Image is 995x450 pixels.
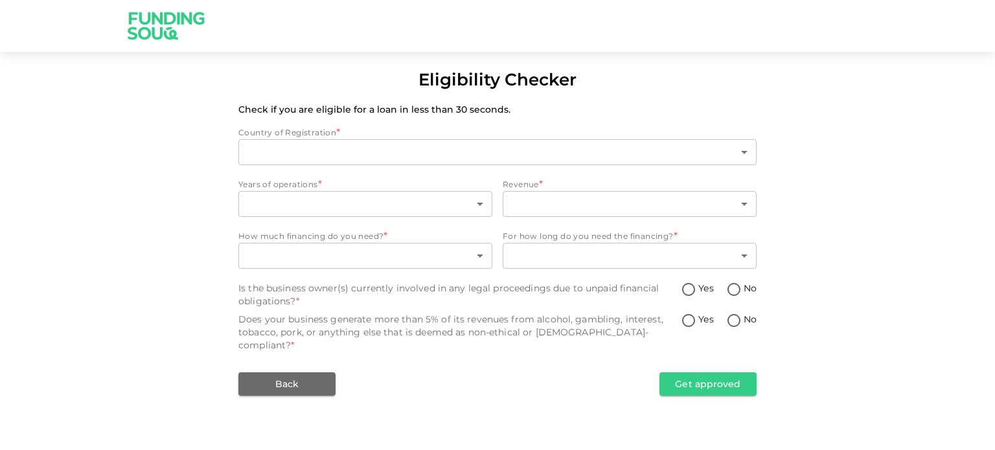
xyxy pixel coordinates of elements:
div: countryOfRegistration [238,139,757,165]
span: No [744,282,757,295]
button: Back [238,372,336,396]
div: howLongFinancing [503,243,757,269]
span: Years of operations [238,179,318,189]
span: How much financing do you need? [238,231,383,241]
span: For how long do you need the financing? [503,231,674,241]
div: howMuchAmountNeeded [238,243,492,269]
div: Is the business owner(s) currently involved in any legal proceedings due to unpaid financial obli... [238,282,681,308]
p: Check if you are eligible for a loan in less than 30 seconds. [238,103,757,116]
span: No [744,313,757,326]
span: Yes [698,313,713,326]
span: Yes [698,282,713,295]
span: Revenue [503,179,539,189]
div: revenue [503,191,757,217]
div: Does your business generate more than 5% of its revenues from alcohol, gambling, interest, tobacc... [238,313,681,352]
div: Eligibility Checker [418,67,577,93]
div: yearsOfOperations [238,191,492,217]
span: Country of Registration [238,128,336,137]
button: Get approved [659,372,757,396]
